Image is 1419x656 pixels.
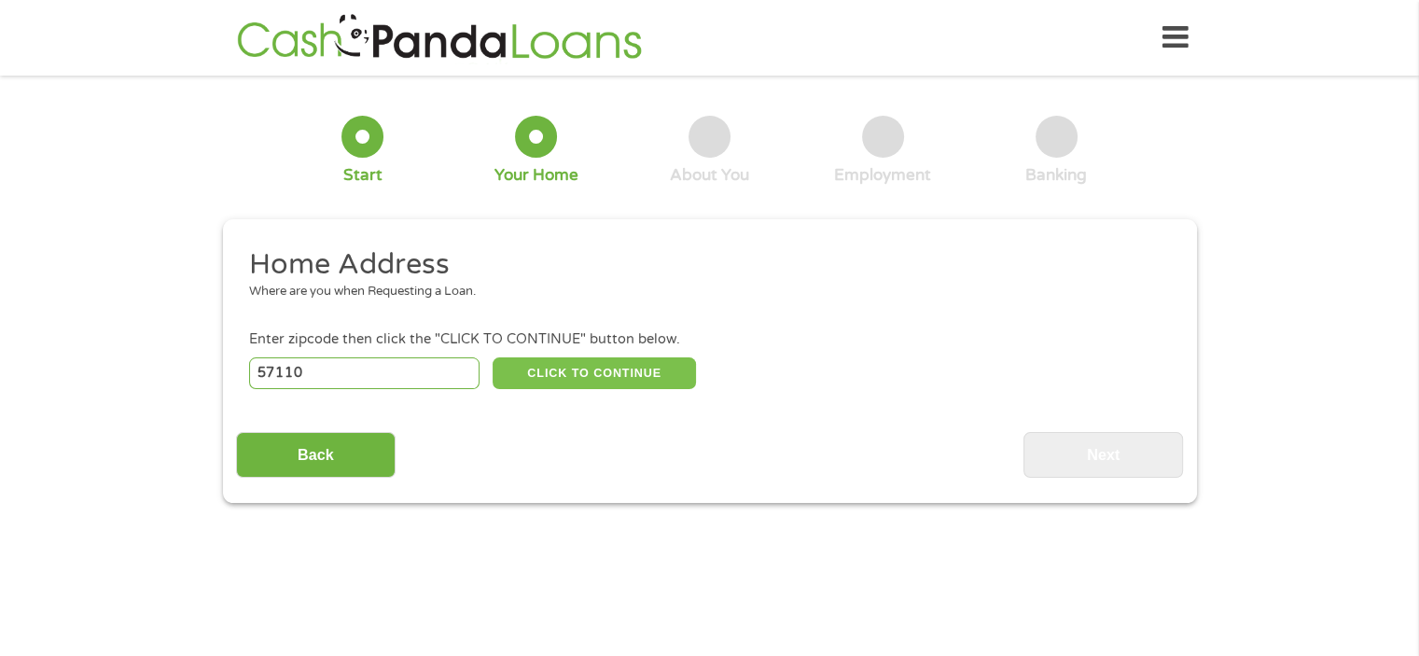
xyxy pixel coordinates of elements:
[249,283,1156,301] div: Where are you when Requesting a Loan.
[1023,432,1183,478] input: Next
[670,165,749,186] div: About You
[236,432,396,478] input: Back
[493,357,696,389] button: CLICK TO CONTINUE
[249,329,1169,350] div: Enter zipcode then click the "CLICK TO CONTINUE" button below.
[1025,165,1087,186] div: Banking
[249,246,1156,284] h2: Home Address
[834,165,931,186] div: Employment
[249,357,480,389] input: Enter Zipcode (e.g 01510)
[494,165,578,186] div: Your Home
[343,165,383,186] div: Start
[231,11,647,64] img: GetLoanNow Logo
